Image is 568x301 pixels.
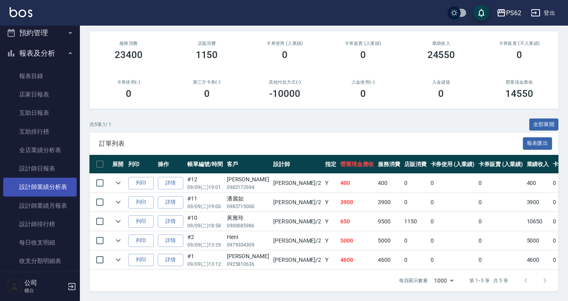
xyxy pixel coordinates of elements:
[112,196,124,208] button: expand row
[255,80,314,85] h2: 其他付款方式(-)
[429,251,477,269] td: 0
[271,212,323,231] td: [PERSON_NAME] /2
[282,49,288,60] h3: 0
[128,177,154,189] button: 列印
[493,5,524,21] button: PS62
[323,212,338,231] td: Y
[187,241,223,249] p: 09/09 (二) 13:29
[338,212,376,231] td: 650
[128,215,154,228] button: 列印
[185,193,225,212] td: #11
[376,193,402,212] td: 3900
[338,231,376,250] td: 5000
[156,155,185,174] th: 操作
[323,231,338,250] td: Y
[99,80,158,85] h2: 卡券使用(-)
[269,88,300,99] h3: -10000
[429,193,477,212] td: 0
[112,177,124,189] button: expand row
[323,193,338,212] td: Y
[490,80,549,85] h2: 營業現金應收
[431,270,457,291] div: 1000
[473,5,489,21] button: save
[128,235,154,247] button: 列印
[477,193,525,212] td: 0
[525,231,551,250] td: 5000
[3,22,77,43] button: 預約管理
[227,252,269,261] div: [PERSON_NAME]
[227,195,269,203] div: 潘麗如
[528,6,558,20] button: 登出
[3,178,77,196] a: 設計師業績分析表
[271,174,323,193] td: [PERSON_NAME] /2
[338,174,376,193] td: 400
[402,193,429,212] td: 0
[225,155,271,174] th: 客戶
[505,88,533,99] h3: 14550
[3,233,77,252] a: 每日收支明細
[429,155,477,174] th: 卡券使用 (入業績)
[376,251,402,269] td: 4600
[376,212,402,231] td: 9500
[204,88,210,99] h3: 0
[187,184,223,191] p: 09/09 (二) 19:01
[99,140,523,148] span: 訂單列表
[3,252,77,270] a: 收支分類明細表
[429,174,477,193] td: 0
[187,203,223,210] p: 09/09 (二) 19:00
[24,287,65,294] p: 櫃台
[196,49,218,60] h3: 1150
[399,277,428,284] p: 每頁顯示數量
[523,139,552,147] a: 報表匯出
[3,197,77,215] a: 設計師業績月報表
[3,215,77,233] a: 設計師排行榜
[3,104,77,122] a: 互助日報表
[323,251,338,269] td: Y
[338,251,376,269] td: 4600
[158,177,183,189] a: 詳情
[126,88,131,99] h3: 0
[3,67,77,85] a: 報表目錄
[3,43,77,64] button: 報表及分析
[3,159,77,178] a: 設計師日報表
[271,193,323,212] td: [PERSON_NAME] /2
[477,251,525,269] td: 0
[525,174,551,193] td: 400
[227,261,269,268] p: 0925810636
[227,203,269,210] p: 0983715000
[112,254,124,266] button: expand row
[158,215,183,228] a: 詳情
[158,254,183,266] a: 詳情
[529,118,559,131] button: 全部展開
[438,88,444,99] h3: 0
[402,231,429,250] td: 0
[3,85,77,104] a: 店家日報表
[227,175,269,184] div: [PERSON_NAME]
[6,279,22,295] img: Person
[402,155,429,174] th: 店販消費
[338,193,376,212] td: 3900
[158,196,183,209] a: 詳情
[523,137,552,150] button: 報表匯出
[334,41,393,46] h2: 卡券販賣 (入業績)
[187,222,223,229] p: 09/09 (二) 18:58
[271,155,323,174] th: 設計師
[3,122,77,141] a: 互助排行榜
[429,231,477,250] td: 0
[477,212,525,231] td: 0
[158,235,183,247] a: 詳情
[185,251,225,269] td: #1
[227,184,269,191] p: 0982172694
[227,233,269,241] div: Heni
[187,261,223,268] p: 09/09 (二) 13:12
[427,49,455,60] h3: 24550
[227,222,269,229] p: 0900085986
[185,212,225,231] td: #10
[227,214,269,222] div: 黃雅玲
[516,49,522,60] h3: 0
[128,254,154,266] button: 列印
[525,193,551,212] td: 3900
[185,174,225,193] td: #12
[3,141,77,159] a: 全店業績分析表
[360,49,366,60] h3: 0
